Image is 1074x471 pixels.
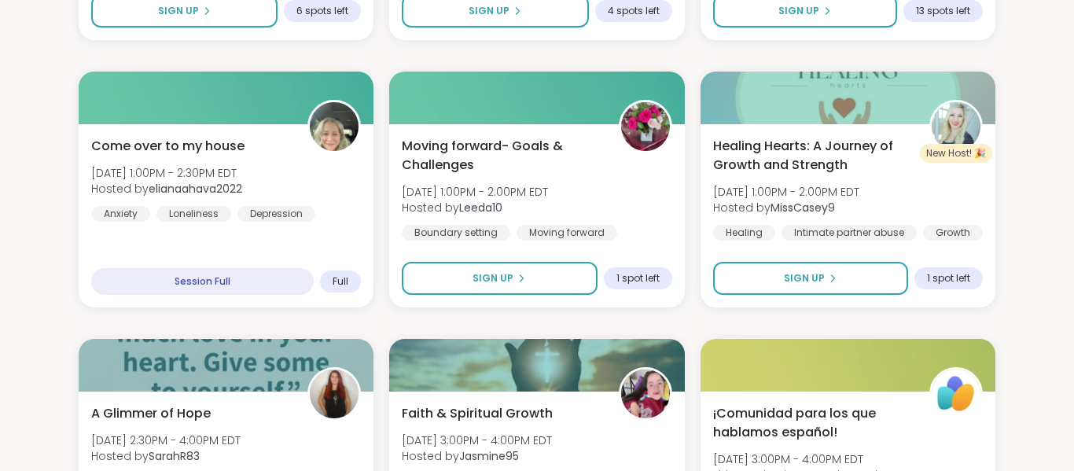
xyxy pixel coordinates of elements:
span: Sign Up [469,4,509,18]
span: 6 spots left [296,5,348,17]
b: Jasmine95 [459,448,519,464]
span: ¡Comunidad para los que hablamos español! [713,404,912,442]
div: Loneliness [156,206,231,222]
img: elianaahava2022 [310,102,359,151]
div: Depression [237,206,315,222]
span: Hosted by [91,181,242,197]
span: 13 spots left [916,5,970,17]
img: MissCasey9 [932,102,980,151]
img: ShareWell [932,370,980,418]
span: Sign Up [778,4,819,18]
span: Moving forward- Goals & Challenges [402,137,601,175]
div: Intimate partner abuse [782,225,917,241]
div: Boundary setting [402,225,510,241]
span: [DATE] 3:00PM - 4:00PM EDT [713,451,877,467]
span: Sign Up [473,271,513,285]
span: A Glimmer of Hope [91,404,211,423]
span: Healing Hearts: A Journey of Growth and Strength [713,137,912,175]
span: [DATE] 1:00PM - 2:30PM EDT [91,165,242,181]
img: Leeda10 [621,102,670,151]
span: [DATE] 3:00PM - 4:00PM EDT [402,432,552,448]
div: New Host! 🎉 [920,144,992,163]
span: [DATE] 2:30PM - 4:00PM EDT [91,432,241,448]
b: Leeda10 [459,200,502,215]
span: [DATE] 1:00PM - 2:00PM EDT [713,184,859,200]
button: Sign Up [713,262,908,295]
div: Session Full [91,268,314,295]
button: Sign Up [402,262,597,295]
div: Anxiety [91,206,150,222]
span: 1 spot left [927,272,970,285]
b: SarahR83 [149,448,200,464]
b: elianaahava2022 [149,181,242,197]
img: Jasmine95 [621,370,670,418]
span: Hosted by [402,448,552,464]
img: SarahR83 [310,370,359,418]
span: Faith & Spiritual Growth [402,404,553,423]
span: Hosted by [713,200,859,215]
div: Growth [923,225,983,241]
div: Healing [713,225,775,241]
span: Hosted by [402,200,548,215]
span: Come over to my house [91,137,245,156]
div: Moving forward [517,225,617,241]
span: Sign Up [784,271,825,285]
span: [DATE] 1:00PM - 2:00PM EDT [402,184,548,200]
span: 1 spot left [616,272,660,285]
span: Full [333,275,348,288]
b: MissCasey9 [771,200,835,215]
span: Sign Up [158,4,199,18]
span: Hosted by [91,448,241,464]
span: 4 spots left [608,5,660,17]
